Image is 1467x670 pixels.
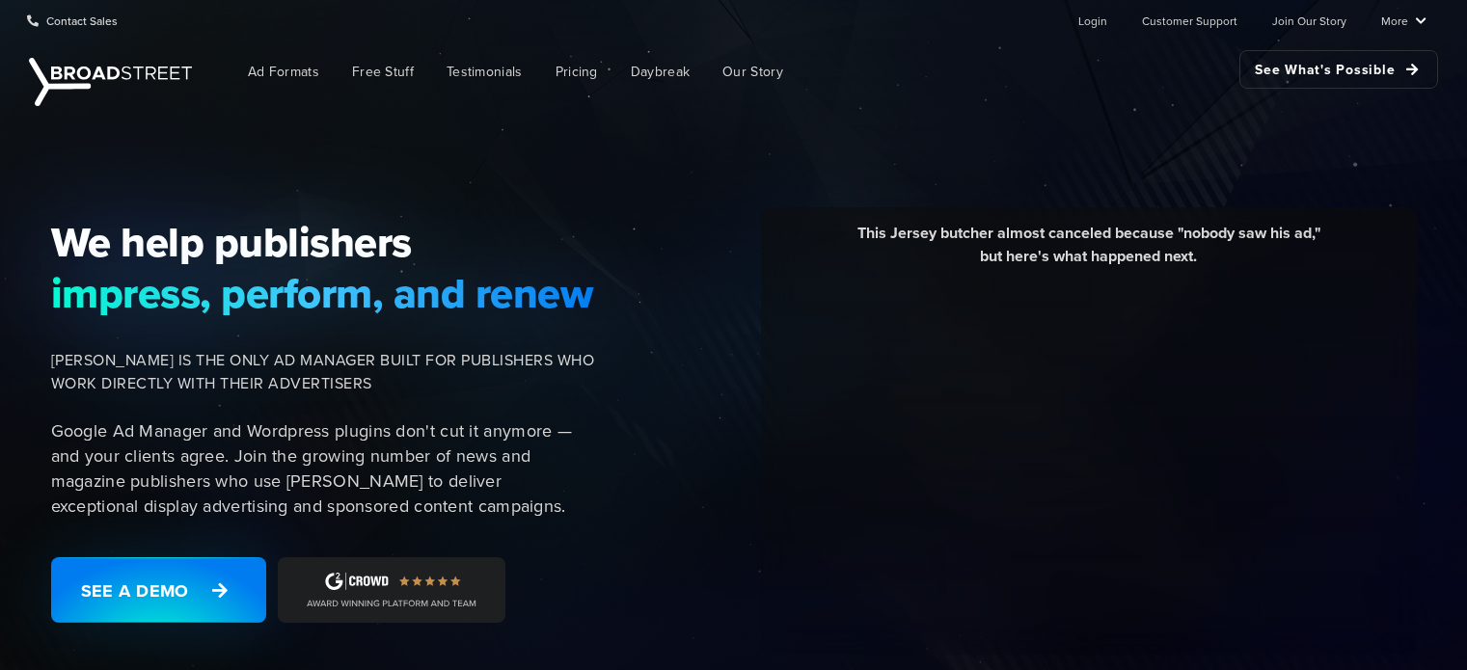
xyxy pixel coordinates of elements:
[203,40,1438,103] nav: Main
[616,50,704,94] a: Daybreak
[29,58,192,106] img: Broadstreet | The Ad Manager for Small Publishers
[51,349,595,395] span: [PERSON_NAME] IS THE ONLY AD MANAGER BUILT FOR PUBLISHERS WHO WORK DIRECTLY WITH THEIR ADVERTISERS
[556,62,598,82] span: Pricing
[1272,1,1346,40] a: Join Our Story
[248,62,319,82] span: Ad Formats
[51,268,595,318] span: impress, perform, and renew
[233,50,334,94] a: Ad Formats
[775,222,1402,282] div: This Jersey butcher almost canceled because "nobody saw his ad," but here's what happened next.
[708,50,798,94] a: Our Story
[722,62,783,82] span: Our Story
[447,62,523,82] span: Testimonials
[775,282,1402,634] iframe: YouTube video player
[432,50,537,94] a: Testimonials
[1078,1,1107,40] a: Login
[51,557,266,623] a: See a Demo
[27,1,118,40] a: Contact Sales
[51,217,595,267] span: We help publishers
[541,50,612,94] a: Pricing
[631,62,690,82] span: Daybreak
[51,418,595,519] p: Google Ad Manager and Wordpress plugins don't cut it anymore — and your clients agree. Join the g...
[1381,1,1426,40] a: More
[1142,1,1237,40] a: Customer Support
[352,62,414,82] span: Free Stuff
[338,50,428,94] a: Free Stuff
[1239,50,1438,89] a: See What's Possible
